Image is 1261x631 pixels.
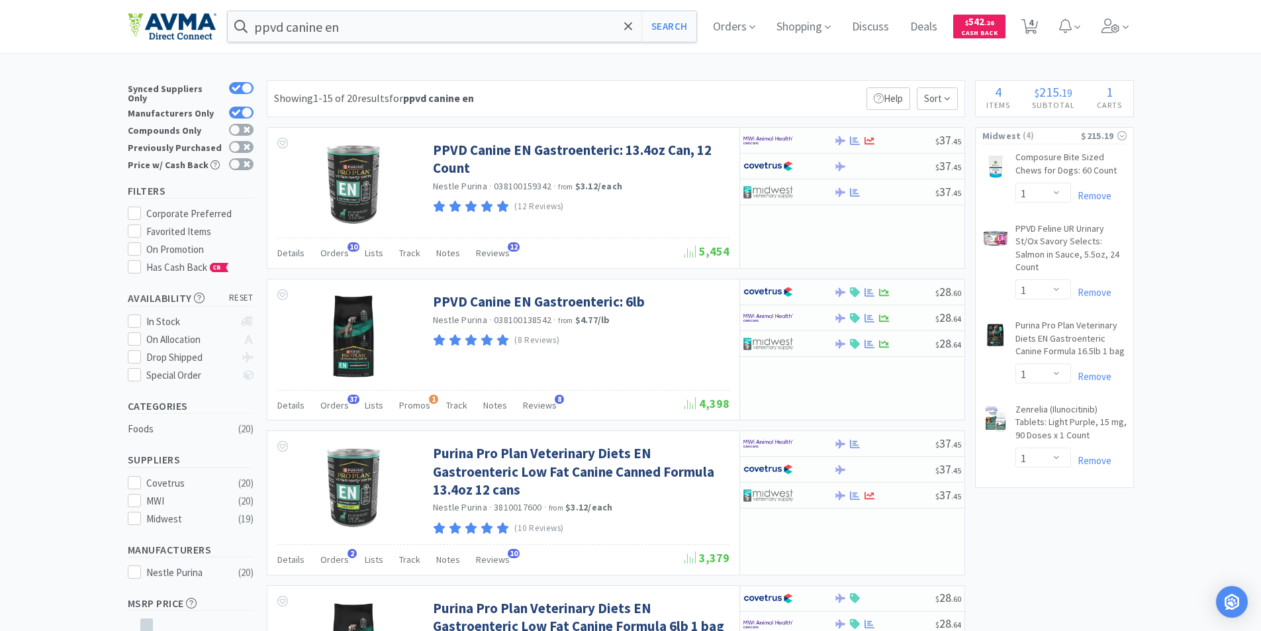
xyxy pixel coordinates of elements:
span: Reviews [476,247,510,259]
span: $ [935,162,939,172]
a: Deals [905,21,943,33]
span: 19 [1062,86,1072,99]
span: 3810017600 [494,501,542,513]
img: 77fca1acd8b6420a9015268ca798ef17_1.png [743,589,793,608]
h5: MSRP Price [128,596,254,611]
img: 4dd14cff54a648ac9e977f0c5da9bc2e_5.png [743,485,793,505]
span: · [553,180,556,192]
span: 10 [348,242,359,252]
span: Lists [365,554,383,565]
div: Showing 1-15 of 20 results [274,90,474,107]
span: 37 [935,184,961,199]
span: 37 [935,132,961,148]
div: ( 20 ) [238,565,254,581]
a: Composure Bite Sized Chews for Dogs: 60 Count [1015,151,1127,182]
span: $ [935,314,939,324]
span: $ [935,440,939,450]
a: Purina Pro Plan Veterinary Diets EN Gastroenteric Low Fat Canine Canned Formula 13.4oz 12 cans [433,444,726,499]
div: Compounds Only [128,124,222,135]
span: Track [446,399,467,411]
span: Sort [917,87,958,110]
img: 08ea9fcbaa0a4f9b942bd1bff6da978d_483061.png [310,293,397,379]
span: Notes [436,554,460,565]
span: . 45 [951,162,961,172]
span: Track [399,247,420,259]
img: c79a807450bb4dae842518f3e7acab71_145112.jpeg [982,225,1009,252]
span: . 45 [951,440,961,450]
span: 1 [429,395,438,404]
span: Notes [436,247,460,259]
span: . 45 [951,465,961,475]
span: 3,379 [684,550,729,565]
span: Orders [320,399,349,411]
strong: $3.12 / each [575,180,623,192]
span: from [549,503,563,512]
span: 542 [965,15,994,28]
span: · [489,180,492,192]
span: . 45 [951,491,961,501]
span: Track [399,554,420,565]
h5: Availability [128,291,254,306]
div: Covetrus [146,475,228,491]
div: $215.19 [1081,128,1126,143]
span: 37 [348,395,359,404]
a: Zenrelia (Ilunocitinib) Tablets: Light Purple, 15 mg, 90 Doses x 1 Count [1015,403,1127,448]
span: Reviews [523,399,557,411]
a: PPVD Feline UR Urinary St/Ox Savory Selects: Salmon in Sauce, 5.5oz, 24 Count [1015,222,1127,279]
div: ( 19 ) [238,511,254,527]
a: Remove [1071,286,1111,299]
h5: Filters [128,183,254,199]
a: Remove [1071,189,1111,202]
span: · [544,501,547,513]
a: Nestle Purina [433,180,487,192]
img: 77fca1acd8b6420a9015268ca798ef17_1.png [743,282,793,302]
div: In Stock [146,314,234,330]
span: 28 [935,310,961,325]
span: 37 [935,461,961,477]
span: . 45 [951,136,961,146]
div: Manufacturers Only [128,107,222,118]
span: 37 [935,487,961,503]
div: Midwest [146,511,228,527]
div: Corporate Preferred [146,206,254,222]
a: Remove [1071,454,1111,467]
a: Purina Pro Plan Veterinary Diets EN Gastroenteric Canine Formula 16.5lb 1 bag [1015,319,1127,364]
span: $ [935,340,939,350]
img: f6b2451649754179b5b4e0c70c3f7cb0_2.png [743,434,793,454]
img: 4dd14cff54a648ac9e977f0c5da9bc2e_5.png [743,334,793,354]
img: 6c44d7fe50d147dd95be6f3b2180fec9_707393.jpeg [982,322,1009,348]
span: Orders [320,247,349,259]
span: Notes [483,399,507,411]
span: . 26 [984,19,994,27]
span: Reviews [476,554,510,565]
div: Special Order [146,367,234,383]
h5: Manufacturers [128,542,254,558]
span: 215 [1039,83,1059,100]
a: Nestle Purina [433,314,487,326]
strong: $4.77 / lb [575,314,610,326]
img: cf45df5dc142490c81922b90f31f1e71_482617.png [310,444,397,530]
p: (12 Reviews) [514,200,564,214]
button: Search [641,11,696,42]
h4: Subtotal [1021,99,1086,111]
span: $ [1035,86,1039,99]
span: Midwest [982,128,1021,143]
span: Orders [320,554,349,565]
img: 4dd14cff54a648ac9e977f0c5da9bc2e_5.png [743,182,793,202]
span: Lists [365,247,383,259]
div: Favorited Items [146,224,254,240]
span: 2 [348,549,357,558]
strong: $3.12 / each [565,501,613,513]
div: On Allocation [146,332,234,348]
span: 4 [995,83,1002,100]
h5: Suppliers [128,452,254,467]
div: On Promotion [146,242,254,258]
span: 28 [935,590,961,605]
input: Search by item, sku, manufacturer, ingredient, size... [228,11,697,42]
span: $ [935,188,939,198]
span: 4,398 [684,396,729,411]
span: Lists [365,399,383,411]
span: from [558,316,573,325]
span: Has Cash Back [146,261,229,273]
span: . 64 [951,340,961,350]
